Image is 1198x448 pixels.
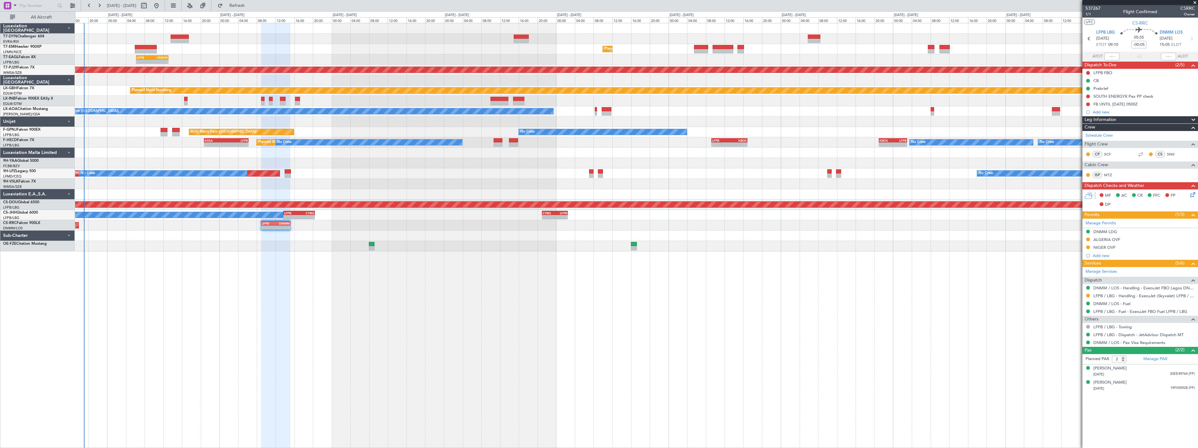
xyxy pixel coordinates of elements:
[879,143,893,146] div: -
[108,13,132,18] div: [DATE] - [DATE]
[3,45,15,49] span: T7-EMI
[226,139,248,142] div: LFPB
[557,13,581,18] div: [DATE] - [DATE]
[762,17,781,23] div: 20:00
[407,17,425,23] div: 16:00
[238,17,257,23] div: 04:00
[1153,193,1160,199] span: FFC
[3,211,38,215] a: CS-JHHGlobal 6000
[1085,260,1101,267] span: Services
[987,17,1005,23] div: 20:00
[3,112,40,117] a: [PERSON_NAME]/QSA
[743,17,762,23] div: 16:00
[1086,133,1113,139] a: Schedule Crew
[219,17,238,23] div: 00:00
[1160,42,1170,48] span: 15:05
[284,211,299,215] div: LFPB
[1024,17,1043,23] div: 04:00
[3,205,19,210] a: LFPB/LBG
[299,215,314,219] div: -
[7,12,68,22] button: All Aircraft
[388,17,407,23] div: 12:00
[1093,229,1117,234] div: DNMM LDG
[3,138,17,142] span: F-HECD
[1043,17,1062,23] div: 08:00
[1085,124,1095,131] span: Crew
[949,17,968,23] div: 12:00
[1006,13,1031,18] div: [DATE] - [DATE]
[1175,211,1184,218] span: (1/3)
[1085,161,1108,169] span: Cabin Crew
[555,215,567,219] div: -
[1105,202,1111,208] span: DP
[276,226,289,229] div: -
[137,56,152,59] div: LFPB
[1086,356,1109,362] label: Planned PAX
[1093,285,1195,291] a: DNMM / LOS - Handling - ExecuJet FBO Lagos DNMM / LOS
[481,17,500,23] div: 08:00
[1085,62,1116,69] span: Dispatch To-Dos
[137,60,152,63] div: -
[612,17,631,23] div: 12:00
[3,226,23,231] a: DNMM/LOS
[3,159,39,163] a: 9H-YAAGlobal 5000
[224,3,250,8] span: Refresh
[856,17,874,23] div: 16:00
[931,17,949,23] div: 08:00
[712,143,729,146] div: -
[3,174,21,179] a: LFMD/CEQ
[3,211,17,215] span: CS-JHH
[3,200,18,204] span: CS-DOU
[712,139,729,142] div: LFPB
[1085,277,1102,284] span: Dispatch
[1086,269,1117,275] a: Manage Services
[1085,116,1116,123] span: Leg Information
[444,17,463,23] div: 00:00
[16,15,66,19] span: All Aircraft
[670,13,694,18] div: [DATE] - [DATE]
[3,55,19,59] span: T7-EAGL
[3,221,17,225] span: CS-RRC
[575,17,594,23] div: 04:00
[3,143,19,148] a: LFPB/LBG
[1093,386,1104,391] span: [DATE]
[3,86,17,90] span: LX-GBH
[1180,12,1195,17] span: Owner
[1040,138,1054,147] div: No Crew
[3,50,22,54] a: LFMN/NCE
[1121,193,1127,199] span: AC
[1093,301,1130,306] a: DNMM / LOS - Fuel
[1093,324,1132,330] a: LFPB / LBG - Towing
[3,242,16,246] span: OE-FZE
[3,45,41,49] a: T7-EMIHawker 900XP
[1096,30,1115,36] span: LFPB LBG
[205,139,226,142] div: KSEA
[145,17,163,23] div: 08:00
[369,17,388,23] div: 08:00
[201,17,220,23] div: 20:00
[1093,94,1153,99] div: SOUTH ENERGYX Pax PP check
[837,17,856,23] div: 12:00
[1061,17,1080,23] div: 12:00
[3,133,19,137] a: LFPB/LBG
[725,17,743,23] div: 12:00
[3,107,48,111] a: LX-AOACitation Mustang
[3,66,17,69] span: T7-PJ29
[3,55,36,59] a: T7-EAGLFalcon 8X
[284,215,299,219] div: -
[1085,141,1108,148] span: Flight Crew
[1093,237,1120,242] div: ALGERIA OVF
[911,138,926,147] div: No Crew
[333,13,357,18] div: [DATE] - [DATE]
[3,164,20,168] a: FCBB/BZV
[631,17,650,23] div: 16:00
[500,17,519,23] div: 12:00
[3,97,15,101] span: LX-INB
[3,169,16,173] span: 9H-LPZ
[1178,53,1188,60] span: ALDT
[538,17,556,23] div: 20:00
[669,17,687,23] div: 00:00
[1167,151,1181,157] a: SNK
[1093,332,1184,337] a: LFPB / LBG - Dispatch - JetAdvisor Dispatch MT
[1123,8,1157,15] div: Flight Confirmed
